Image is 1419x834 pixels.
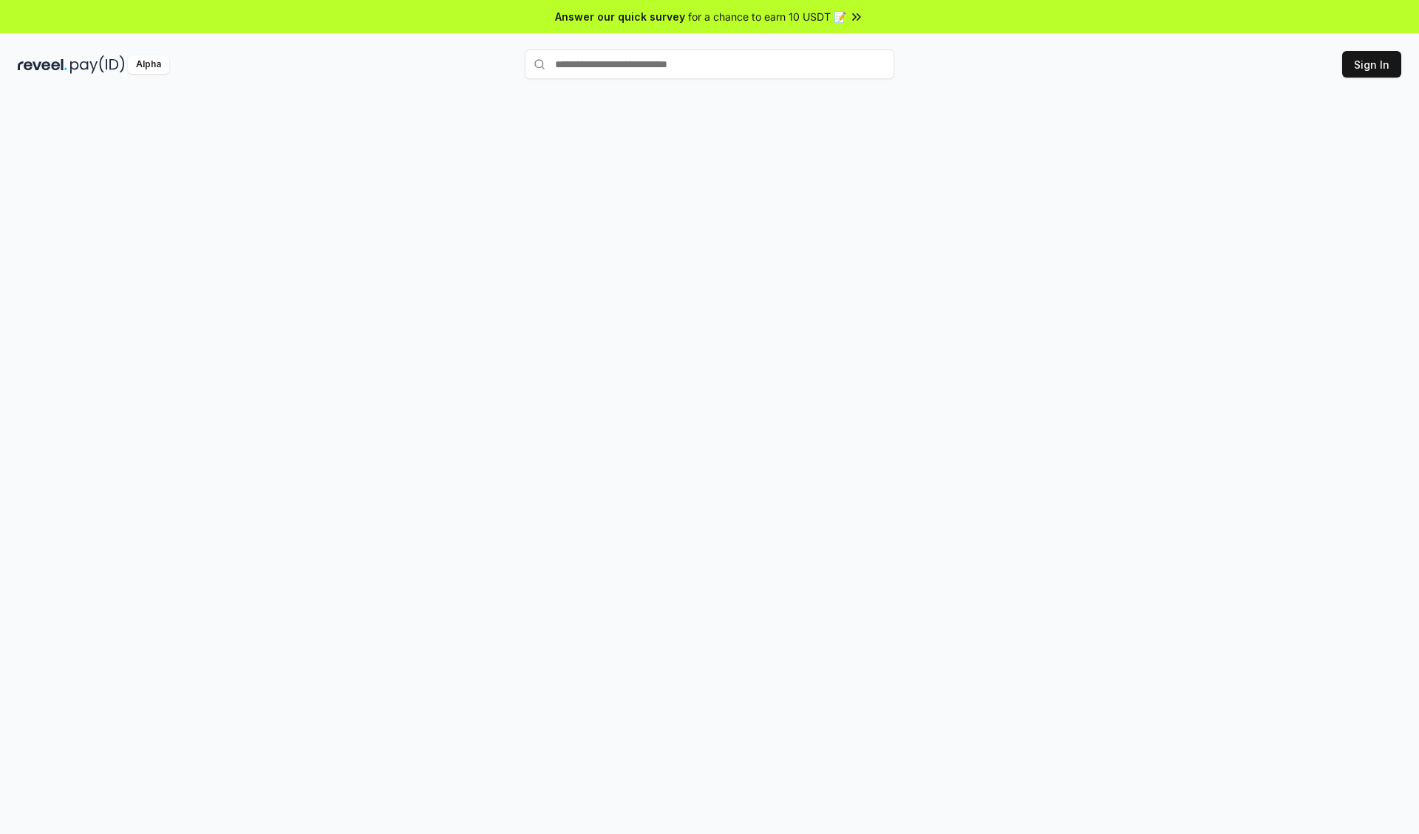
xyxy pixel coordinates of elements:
button: Sign In [1342,51,1401,78]
div: Alpha [128,55,169,74]
img: reveel_dark [18,55,67,74]
span: for a chance to earn 10 USDT 📝 [688,9,846,24]
img: pay_id [70,55,125,74]
span: Answer our quick survey [555,9,685,24]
